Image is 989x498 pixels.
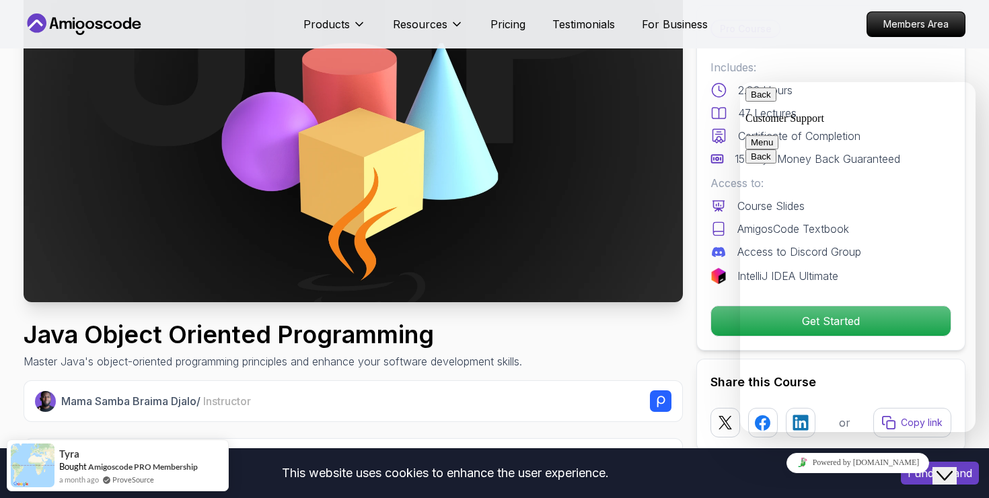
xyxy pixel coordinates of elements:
span: Tyra [59,448,79,460]
a: Members Area [867,11,965,37]
div: This website uses cookies to enhance the user experience. [10,458,881,488]
p: Mama Samba Braima Djalo / [61,393,251,409]
h2: Share this Course [710,373,951,392]
span: a month ago [59,474,99,485]
p: Access to: [710,175,951,191]
p: 15 Days Money Back Guaranteed [735,151,900,167]
img: Nelson Djalo [35,391,56,412]
p: Master Java's object-oriented programming principles and enhance your software development skills. [24,353,522,369]
p: Resources [393,16,447,32]
p: 2.82 Hours [738,82,793,98]
button: Resources [393,16,464,43]
iframe: chat widget [932,444,976,485]
span: Instructor [203,394,251,408]
button: Products [303,16,366,43]
p: IntelliJ IDEA Ultimate [737,268,838,284]
p: Includes: [710,59,951,75]
p: AmigosCode Textbook [737,221,849,237]
iframe: chat widget [740,448,976,478]
a: For Business [642,16,708,32]
a: Amigoscode PRO Membership [88,462,198,472]
a: Pricing [490,16,525,32]
p: Course Slides [737,198,805,214]
p: Get Started [711,306,951,336]
img: jetbrains logo [710,268,727,284]
iframe: chat widget [740,82,976,432]
p: 47 Lectures [738,105,797,121]
p: Members Area [867,12,965,36]
p: Products [303,16,350,32]
span: Bought [59,461,87,472]
a: Testimonials [552,16,615,32]
button: Get Started [710,306,951,336]
p: Access to Discord Group [737,244,861,260]
a: ProveSource [112,474,154,485]
h1: Java Object Oriented Programming [24,321,522,348]
img: provesource social proof notification image [11,443,54,487]
p: Certificate of Completion [738,128,860,144]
